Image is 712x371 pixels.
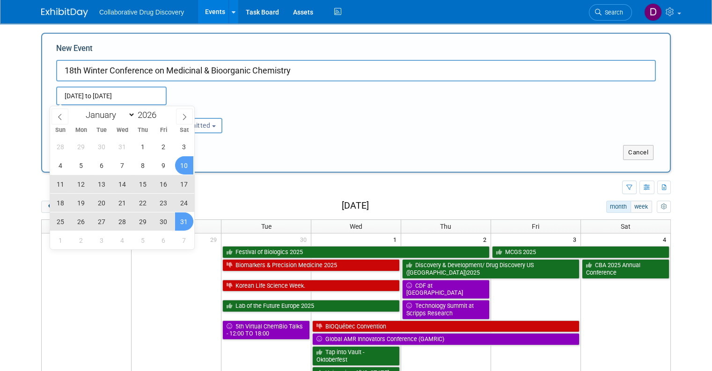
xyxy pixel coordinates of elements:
[41,8,88,17] img: ExhibitDay
[93,138,111,156] span: December 30, 2025
[134,156,152,175] span: January 8, 2026
[222,300,400,312] a: Lab of the Future Europe 2025
[175,212,193,231] span: January 31, 2026
[135,109,163,120] input: Year
[51,194,70,212] span: January 18, 2026
[222,246,490,258] a: Festival of Biologics 2025
[93,156,111,175] span: January 6, 2026
[134,138,152,156] span: January 1, 2026
[72,175,90,193] span: January 12, 2026
[602,9,623,16] span: Search
[71,127,91,133] span: Mon
[93,212,111,231] span: January 27, 2026
[56,105,145,117] div: Attendance / Format:
[93,175,111,193] span: January 13, 2026
[621,223,631,230] span: Sat
[662,233,670,245] span: 4
[631,201,652,213] button: week
[113,156,132,175] span: January 7, 2026
[113,212,132,231] span: January 28, 2026
[154,212,173,231] span: January 30, 2026
[50,127,71,133] span: Sun
[154,138,173,156] span: January 2, 2026
[582,259,669,278] a: CBA 2025 Annual Conference
[51,175,70,193] span: January 11, 2026
[113,194,132,212] span: January 21, 2026
[644,3,662,21] img: Daniel Castro
[93,194,111,212] span: January 20, 2026
[134,194,152,212] span: January 22, 2026
[312,346,400,365] a: Tap into Vault - Oktoberfest
[299,233,311,245] span: 30
[261,223,272,230] span: Tue
[222,320,310,340] a: 5th Virtual ChemBio Talks - 12:00 TO 18:00
[56,43,93,58] label: New Event
[93,231,111,249] span: February 3, 2026
[175,138,193,156] span: January 3, 2026
[402,259,580,278] a: Discovery & Development/ Drug Discovery US ([GEOGRAPHIC_DATA])2025
[606,201,631,213] button: month
[342,201,369,211] h2: [DATE]
[99,8,184,16] span: Collaborative Drug Discovery
[132,127,153,133] span: Thu
[572,233,580,245] span: 3
[392,233,401,245] span: 1
[72,194,90,212] span: January 19, 2026
[175,156,193,175] span: January 10, 2026
[175,175,193,193] span: January 17, 2026
[661,204,667,210] i: Personalize Calendar
[222,259,400,271] a: Biomarkers & Precision Medicine 2025
[91,127,112,133] span: Tue
[222,280,400,292] a: Korean Life Science Week.
[312,320,580,333] a: BIOQuébec Convention
[81,109,135,121] select: Month
[657,201,671,213] button: myCustomButton
[113,231,132,249] span: February 4, 2026
[482,233,491,245] span: 2
[402,300,490,319] a: Technology Summit at Scripps Research
[72,231,90,249] span: February 2, 2026
[113,138,132,156] span: December 31, 2025
[51,231,70,249] span: February 1, 2026
[350,223,362,230] span: Wed
[113,175,132,193] span: January 14, 2026
[134,175,152,193] span: January 15, 2026
[72,138,90,156] span: December 29, 2025
[51,138,70,156] span: December 28, 2025
[174,127,194,133] span: Sat
[532,223,539,230] span: Fri
[72,212,90,231] span: January 26, 2026
[209,233,221,245] span: 29
[402,280,490,299] a: CDF at [GEOGRAPHIC_DATA]
[492,246,669,258] a: MCGS 2025
[154,175,173,193] span: January 16, 2026
[175,194,193,212] span: January 24, 2026
[154,156,173,175] span: January 9, 2026
[312,333,580,345] a: Global AMR Innovators Conference (GAMRIC)
[51,156,70,175] span: January 4, 2026
[440,223,451,230] span: Thu
[589,4,632,21] a: Search
[56,87,167,105] input: Start Date - End Date
[154,231,173,249] span: February 6, 2026
[41,201,59,213] button: prev
[153,127,174,133] span: Fri
[134,212,152,231] span: January 29, 2026
[623,145,653,160] button: Cancel
[154,194,173,212] span: January 23, 2026
[159,105,247,117] div: Participation:
[134,231,152,249] span: February 5, 2026
[175,231,193,249] span: February 7, 2026
[56,60,656,81] input: Name of Trade Show / Conference
[51,212,70,231] span: January 25, 2026
[112,127,132,133] span: Wed
[72,156,90,175] span: January 5, 2026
